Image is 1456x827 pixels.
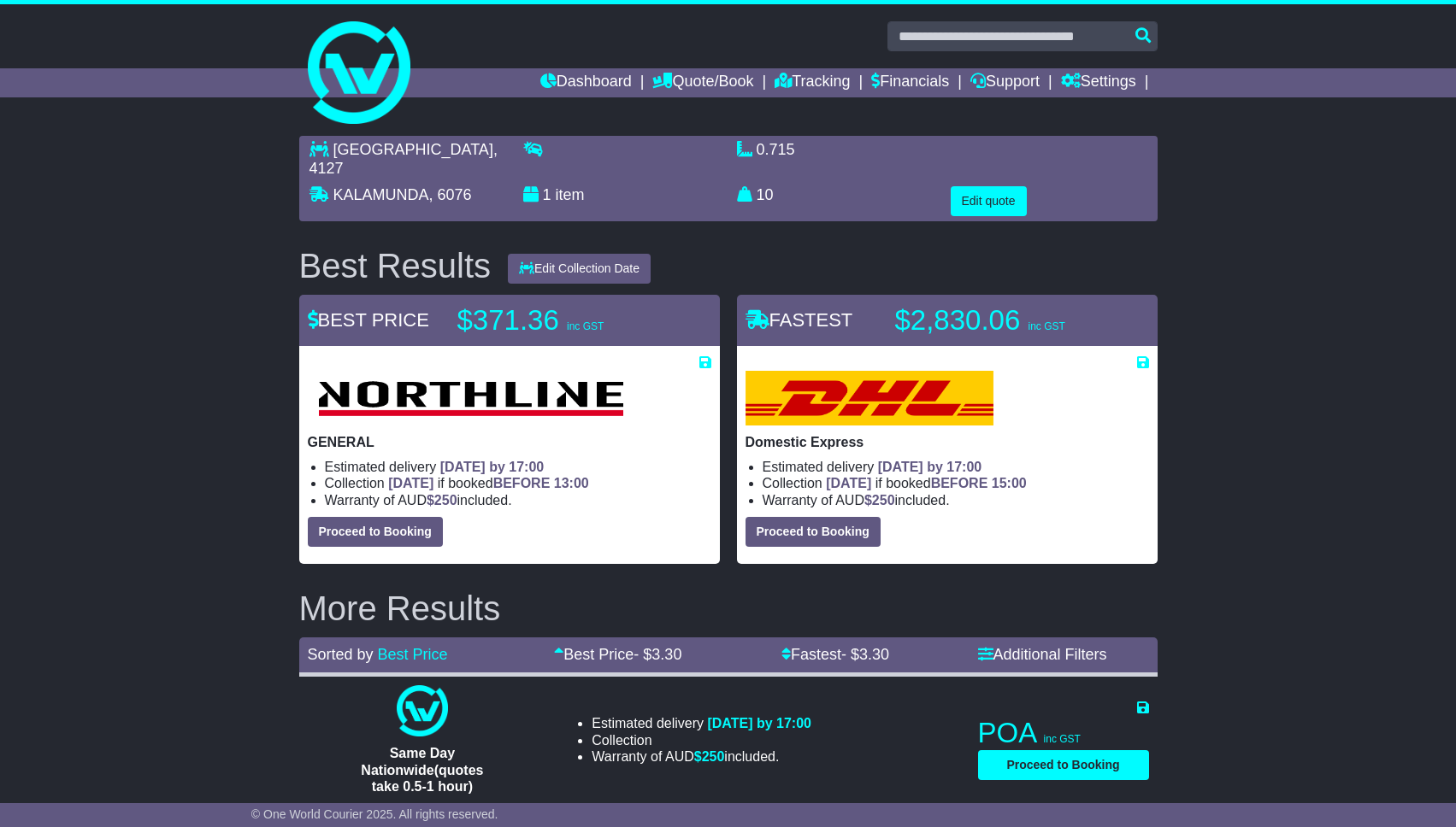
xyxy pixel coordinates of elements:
[308,434,711,450] p: GENERAL
[333,141,493,158] span: [GEOGRAPHIC_DATA]
[978,716,1149,750] p: POA
[775,68,850,97] a: Tracking
[1061,68,1136,97] a: Settings
[251,807,498,821] span: © One World Courier 2025. All rights reserved.
[325,459,711,475] li: Estimated delivery
[508,254,651,284] button: Edit Collection Date
[864,493,895,507] span: $
[871,68,949,97] a: Financials
[746,517,881,547] button: Proceed to Booking
[859,646,889,663] span: 3.30
[707,716,811,730] span: [DATE] by 17:00
[554,476,589,490] span: 13:00
[440,460,545,474] span: [DATE] by 17:00
[746,371,993,425] img: DHL: Domestic Express
[291,247,500,284] div: Best Results
[540,68,632,97] a: Dashboard
[634,646,681,663] span: - $
[493,476,551,490] span: BEFORE
[333,186,429,203] span: KALAMUNDA
[543,186,551,203] span: 1
[308,371,634,425] img: Northline Distribution: GENERAL
[434,493,457,507] span: 250
[429,186,472,203] span: , 6076
[872,493,895,507] span: 250
[895,303,1109,337] p: $2,830.06
[757,141,795,158] span: 0.715
[1044,733,1081,745] span: inc GST
[978,750,1149,780] button: Proceed to Booking
[931,476,988,490] span: BEFORE
[652,68,753,97] a: Quote/Book
[427,493,457,507] span: $
[325,492,711,508] li: Warranty of AUD included.
[781,646,889,663] a: Fastest- $3.30
[763,475,1149,491] li: Collection
[556,186,585,203] span: item
[592,748,811,765] li: Warranty of AUD included.
[592,732,811,748] li: Collection
[397,685,448,736] img: One World Courier: Same Day Nationwide(quotes take 0.5-1 hour)
[299,589,1158,627] h2: More Results
[826,476,871,490] span: [DATE]
[308,309,429,331] span: BEST PRICE
[826,476,1026,490] span: if booked
[378,646,448,663] a: Best Price
[757,186,774,203] span: 10
[592,715,811,731] li: Estimated delivery
[1028,320,1064,332] span: inc GST
[325,475,711,491] li: Collection
[746,309,853,331] span: FASTEST
[309,141,498,177] span: , 4127
[702,749,725,764] span: 250
[978,646,1107,663] a: Additional Filters
[651,646,681,663] span: 3.30
[308,646,374,663] span: Sorted by
[763,459,1149,475] li: Estimated delivery
[308,517,443,547] button: Proceed to Booking
[746,434,1149,450] p: Domestic Express
[361,746,483,793] span: Same Day Nationwide(quotes take 0.5-1 hour)
[554,646,681,663] a: Best Price- $3.30
[841,646,889,663] span: - $
[567,320,604,332] span: inc GST
[763,492,1149,508] li: Warranty of AUD included.
[694,749,725,764] span: $
[951,186,1027,216] button: Edit quote
[992,476,1027,490] span: 15:00
[878,460,982,474] span: [DATE] by 17:00
[388,476,433,490] span: [DATE]
[970,68,1040,97] a: Support
[457,303,671,337] p: $371.36
[388,476,588,490] span: if booked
